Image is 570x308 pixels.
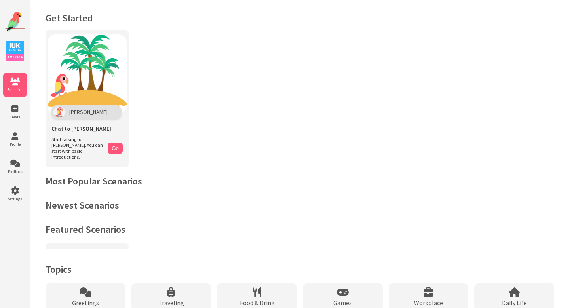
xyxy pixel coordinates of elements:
[53,107,65,117] img: Polly
[3,87,27,92] span: Scenarios
[51,125,111,132] span: Chat to [PERSON_NAME]
[414,299,443,307] span: Workplace
[333,299,352,307] span: Games
[3,114,27,120] span: Create
[46,12,554,24] h1: Get Started
[158,299,184,307] span: Traveling
[3,169,27,174] span: Feedback
[46,175,554,187] h2: Most Popular Scenarios
[3,142,27,147] span: Profile
[46,199,554,211] h2: Newest Scenarios
[72,299,99,307] span: Greetings
[46,263,554,276] h2: Topics
[46,223,554,236] h2: Featured Scenarios
[108,143,123,154] button: Go
[3,196,27,202] span: Settings
[69,108,108,116] span: [PERSON_NAME]
[5,12,25,32] img: Website Logo
[240,299,274,307] span: Food & Drink
[6,41,24,61] img: IUK Logo
[51,136,104,160] span: Start talking to [PERSON_NAME]. You can start with basic introductions.
[502,299,527,307] span: Daily Life
[47,34,127,114] img: Chat with Polly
